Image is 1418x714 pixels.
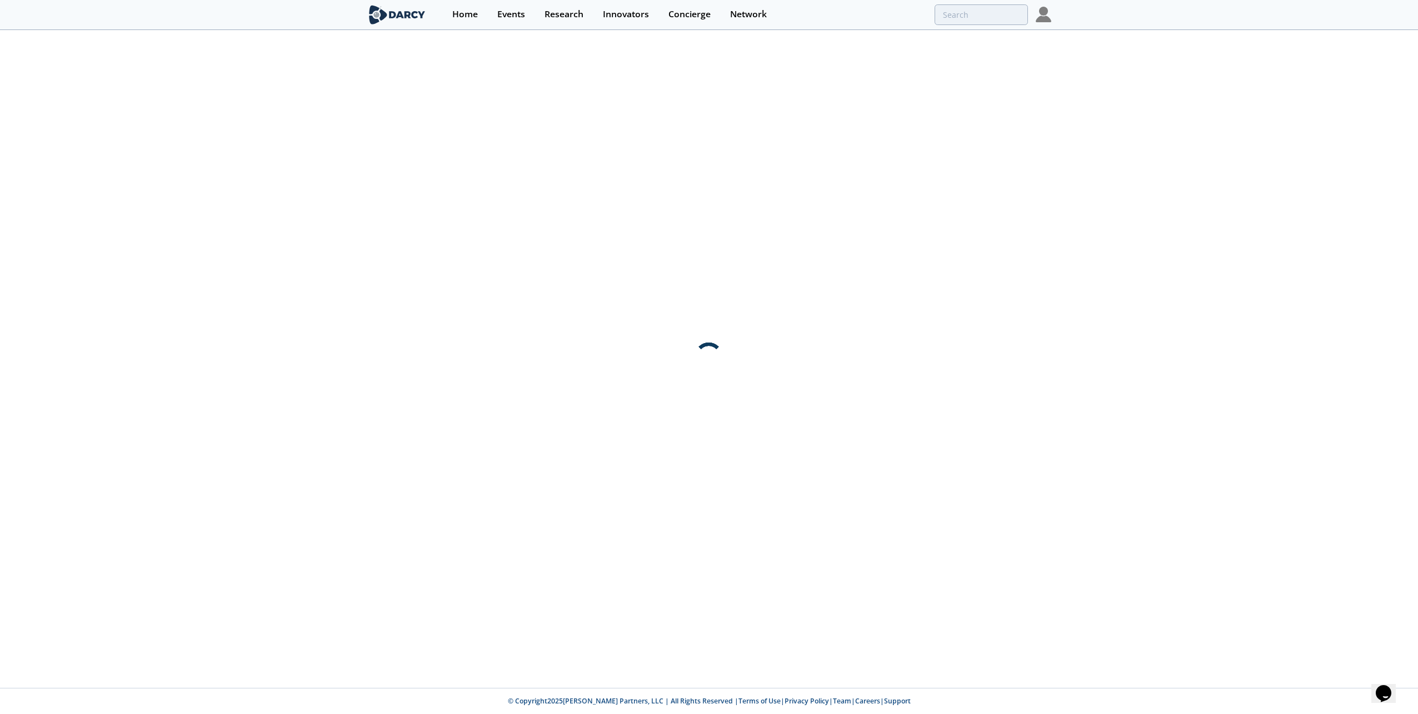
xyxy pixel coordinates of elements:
a: Team [833,696,851,706]
div: Network [730,10,767,19]
p: © Copyright 2025 [PERSON_NAME] Partners, LLC | All Rights Reserved | | | | | [298,696,1120,706]
img: logo-wide.svg [367,5,427,24]
div: Events [497,10,525,19]
input: Advanced Search [935,4,1028,25]
a: Terms of Use [738,696,781,706]
img: Profile [1036,7,1051,22]
a: Support [884,696,911,706]
iframe: chat widget [1371,670,1407,703]
div: Research [545,10,583,19]
a: Careers [855,696,880,706]
a: Privacy Policy [785,696,829,706]
div: Home [452,10,478,19]
div: Concierge [668,10,711,19]
div: Innovators [603,10,649,19]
